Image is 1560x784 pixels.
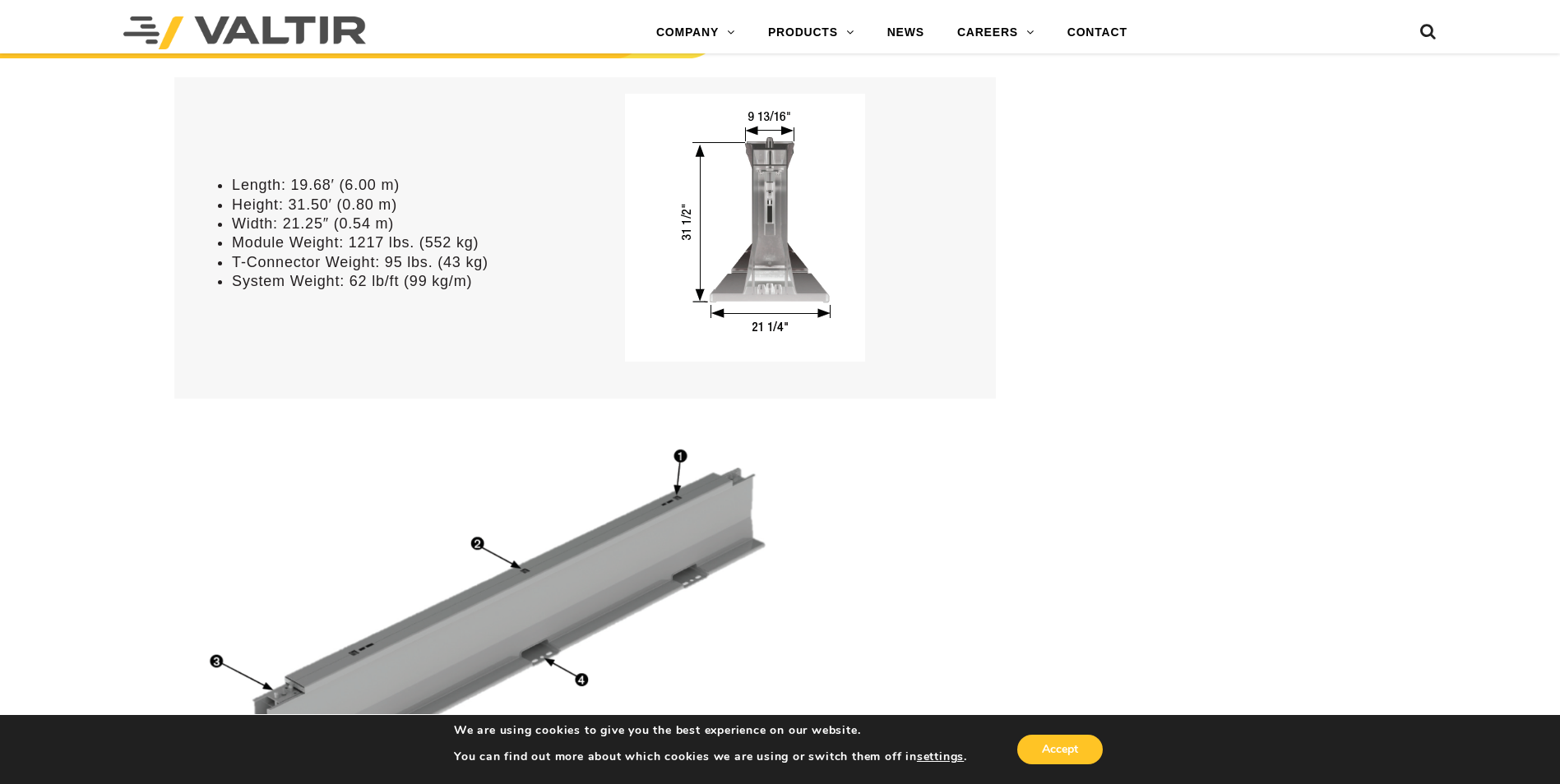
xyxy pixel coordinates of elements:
[752,16,871,49] a: PRODUCTS
[1051,16,1144,49] a: CONTACT
[1017,735,1103,764] button: Accept
[917,749,964,764] button: settings
[232,272,576,291] li: System Weight: 62 lb/ft (99 kg/m)
[123,16,366,49] img: Valtir
[232,196,576,214] li: Height: 31.50′ (0.80 m)
[454,723,967,738] p: We are using cookies to give you the best experience on our website.
[232,176,576,195] li: Length: 19.68′ (6.00 m)
[640,16,752,49] a: COMPANY
[232,214,576,233] li: Width: 21.25″ (0.54 m)
[232,233,576,252] li: Module Weight: 1217 lbs. (552 kg)
[232,253,576,272] li: T-Connector Weight: 95 lbs. (43 kg)
[941,16,1051,49] a: CAREERS
[871,16,941,49] a: NEWS
[454,749,967,764] p: You can find out more about which cookies we are using or switch them off in .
